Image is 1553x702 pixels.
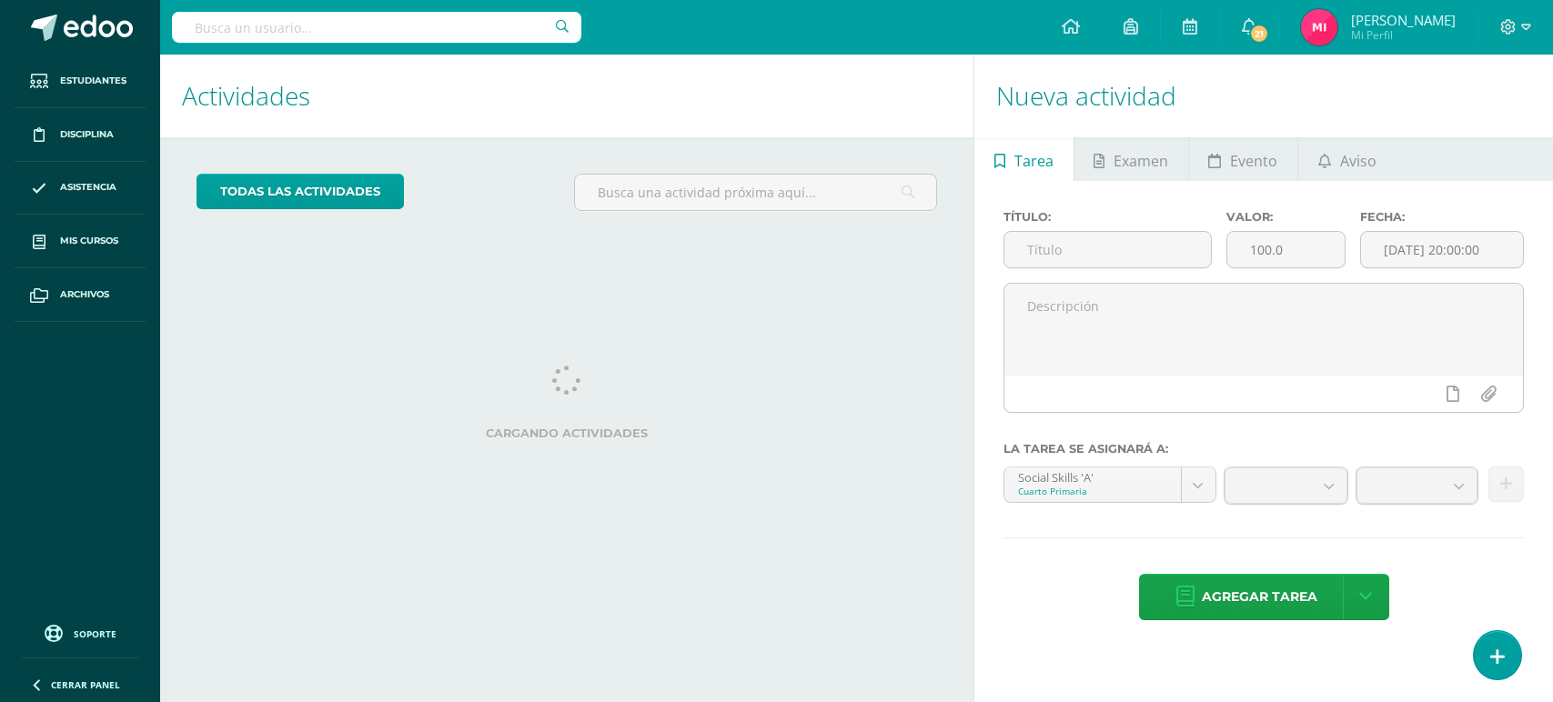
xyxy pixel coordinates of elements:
h1: Nueva actividad [996,55,1531,137]
div: Social Skills 'A' [1018,467,1166,485]
span: Aviso [1340,139,1377,183]
a: todas las Actividades [197,174,404,209]
input: Puntos máximos [1227,232,1345,267]
span: Soporte [74,627,116,640]
div: Cuarto Primaria [1018,485,1166,497]
span: Evento [1230,139,1277,183]
a: Disciplina [15,108,146,162]
h1: Actividades [182,55,952,137]
span: Archivos [60,287,109,302]
span: 21 [1249,24,1269,44]
input: Busca un usuario... [172,12,581,43]
input: Título [1004,232,1211,267]
a: Evento [1189,137,1297,181]
label: La tarea se asignará a: [1003,442,1524,456]
label: Cargando actividades [197,426,937,440]
a: Social Skills 'A'Cuarto Primaria [1004,467,1215,502]
input: Fecha de entrega [1361,232,1523,267]
img: 67e357ac367b967c23576a478ea07591.png [1301,9,1337,45]
span: Cerrar panel [51,678,120,691]
a: Examen [1074,137,1188,181]
span: Agregar tarea [1202,575,1317,619]
label: Valor: [1226,210,1346,224]
label: Título: [1003,210,1212,224]
a: Mis cursos [15,215,146,268]
span: Asistencia [60,180,116,195]
span: Examen [1114,139,1168,183]
span: Mi Perfil [1351,27,1456,43]
a: Aviso [1298,137,1396,181]
span: Tarea [1014,139,1054,183]
a: Asistencia [15,162,146,216]
a: Soporte [22,620,138,645]
input: Busca una actividad próxima aquí... [575,175,936,210]
span: Estudiantes [60,74,126,88]
label: Fecha: [1360,210,1524,224]
span: Disciplina [60,127,114,142]
a: Estudiantes [15,55,146,108]
span: [PERSON_NAME] [1351,11,1456,29]
a: Tarea [974,137,1073,181]
a: Archivos [15,268,146,322]
span: Mis cursos [60,234,118,248]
